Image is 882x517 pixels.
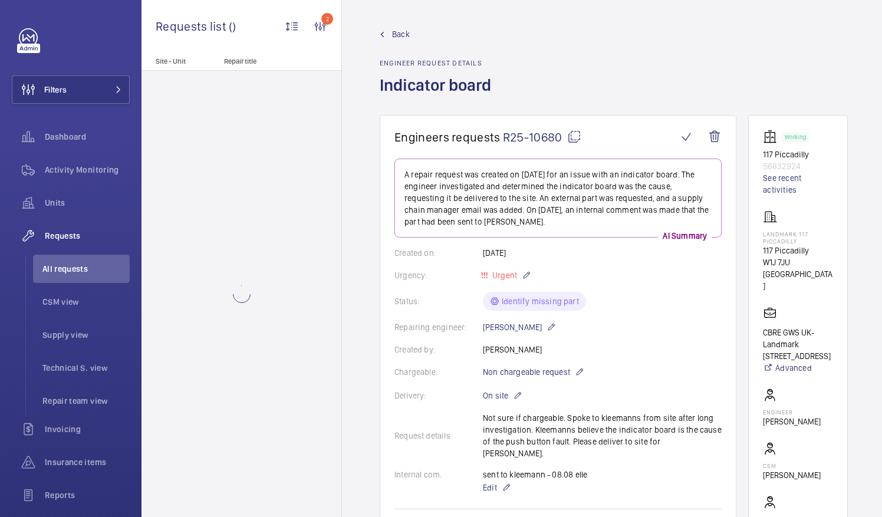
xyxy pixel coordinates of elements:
[380,59,498,67] h2: Engineer request details
[763,172,833,196] a: See recent activities
[763,462,821,469] p: CSM
[392,28,410,40] span: Back
[763,469,821,481] p: [PERSON_NAME]
[763,130,782,144] img: elevator.svg
[380,74,498,115] h1: Indicator board
[483,320,556,334] p: [PERSON_NAME]
[483,482,497,493] span: Edit
[763,160,833,172] p: 56832924
[763,230,833,245] p: Landmark 117 Piccadilly
[156,19,229,34] span: Requests list
[44,84,67,96] span: Filters
[42,263,130,275] span: All requests
[45,230,130,242] span: Requests
[141,57,219,65] p: Site - Unit
[42,362,130,374] span: Technical S. view
[45,423,130,435] span: Invoicing
[483,366,570,378] span: Non chargeable request
[394,130,501,144] span: Engineers requests
[763,149,833,160] p: 117 Piccadilly
[224,57,302,65] p: Repair title
[763,245,833,256] p: 117 Piccadilly
[45,197,130,209] span: Units
[658,230,712,242] p: AI Summary
[404,169,712,228] p: A repair request was created on [DATE] for an issue with an indicator board. The engineer investi...
[45,456,130,468] span: Insurance items
[490,271,517,280] span: Urgent
[785,135,806,139] p: Working
[12,75,130,104] button: Filters
[42,296,130,308] span: CSM view
[45,164,130,176] span: Activity Monitoring
[483,388,522,403] p: On site
[503,130,581,144] span: R25-10680
[42,395,130,407] span: Repair team view
[45,489,130,501] span: Reports
[763,327,833,362] p: CBRE GWS UK- Landmark [STREET_ADDRESS]
[42,329,130,341] span: Supply view
[763,409,821,416] p: Engineer
[45,131,130,143] span: Dashboard
[763,256,833,292] p: W1J 7JU [GEOGRAPHIC_DATA]
[763,362,833,374] a: Advanced
[763,416,821,427] p: [PERSON_NAME]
